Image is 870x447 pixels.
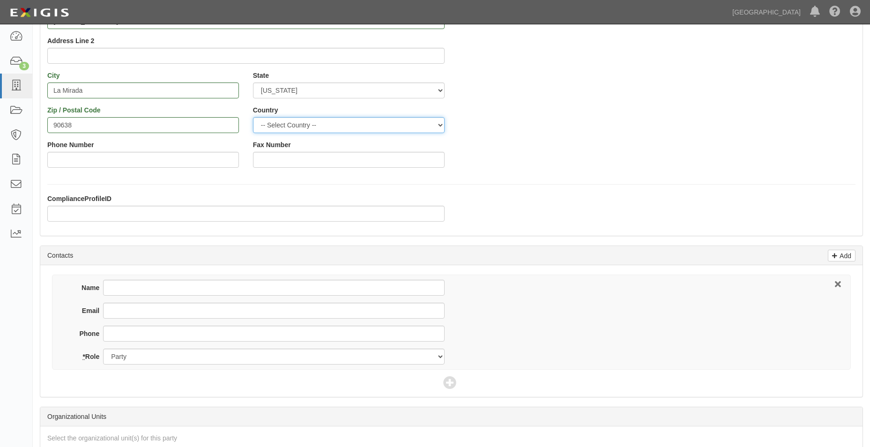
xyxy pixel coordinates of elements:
a: Add [828,250,855,261]
label: Name [69,283,103,292]
label: Role [69,352,103,361]
label: ComplianceProfileID [47,194,112,203]
label: Phone [69,329,103,338]
label: Email [69,306,103,315]
label: Address Line 2 [47,36,94,45]
abbr: required [82,353,85,360]
a: [GEOGRAPHIC_DATA] [728,3,805,22]
img: logo-5460c22ac91f19d4615b14bd174203de0afe785f0fc80cf4dbbc73dc1793850b.png [7,4,72,21]
div: Organizational Units [40,407,863,426]
label: Country [253,105,278,115]
i: Help Center - Complianz [829,7,840,18]
label: Zip / Postal Code [47,105,101,115]
label: State [253,71,269,80]
div: Contacts [40,246,863,265]
p: Add [837,250,851,261]
label: Phone Number [47,140,94,149]
label: Fax Number [253,140,291,149]
div: 3 [19,62,29,70]
span: Add Contact [443,377,460,390]
label: City [47,71,59,80]
div: Select the organizational unit(s) for this party [40,433,863,443]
